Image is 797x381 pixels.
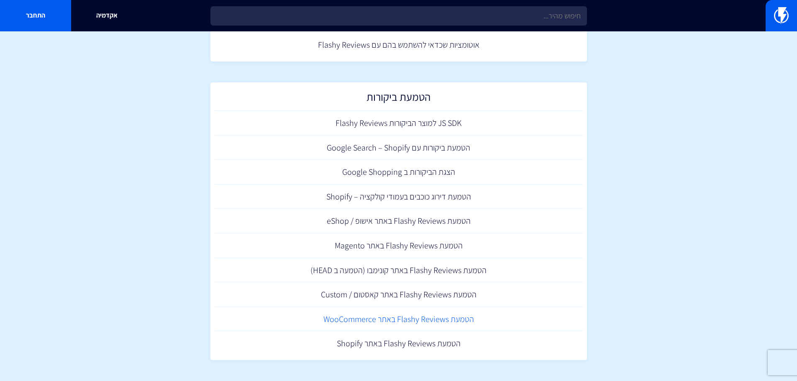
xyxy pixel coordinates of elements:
[215,184,583,209] a: הטמעת דירוג כוכבים בעמודי קולקציה – Shopify
[210,6,587,26] input: חיפוש מהיר...
[215,160,583,184] a: הצגת הביקורות ב Google Shopping
[219,91,579,107] h2: הטמעת ביקורות
[215,282,583,307] a: הטמעת Flashy Reviews באתר קאסטום / Custom
[215,307,583,332] a: הטמעת Flashy Reviews באתר WooCommerce
[215,33,583,57] a: אוטומציות שכדאי להשתמש בהם עם Flashy Reviews
[215,87,583,111] a: הטמעת ביקורות
[215,136,583,160] a: הטמעת ביקורות עם Google Search – Shopify
[215,331,583,356] a: הטמעת Flashy Reviews באתר Shopify
[215,233,583,258] a: הטמעת Flashy Reviews באתר Magento
[215,209,583,233] a: הטמעת Flashy Reviews באתר אישופ / eShop
[215,258,583,283] a: הטמעת Flashy Reviews באתר קונימבו (הטמעה ב HEAD)
[215,111,583,136] a: JS SDK למוצר הביקורות Flashy Reviews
